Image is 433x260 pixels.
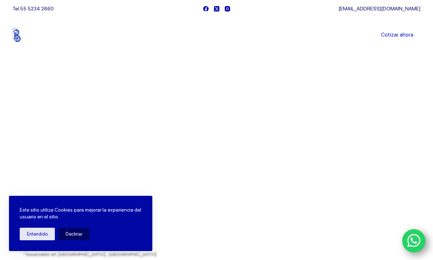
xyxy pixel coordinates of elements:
a: Cotizar ahora [374,28,420,42]
p: Este sitio utiliza Cookies para mejorar la experiencia del usuario en el sitio. [20,207,142,221]
span: Bienvenido a Balerytodo® [22,107,113,116]
a: [EMAIL_ADDRESS][DOMAIN_NAME] [338,6,420,11]
a: WhatsApp [402,229,426,253]
nav: Menu Principal [132,17,301,53]
a: Facebook [203,6,209,11]
button: Declinar [58,228,90,240]
a: Instagram [225,6,230,11]
span: Somos los doctores de la industria [22,122,170,194]
img: Balerytodo [13,28,57,42]
a: 55 5234 2660 [20,6,54,11]
a: X (Twitter) [214,6,219,11]
button: Entendido [20,228,55,240]
span: Tel. [13,6,54,11]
